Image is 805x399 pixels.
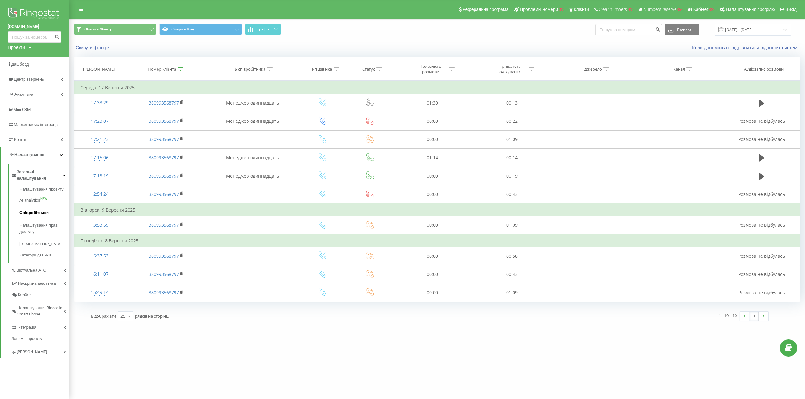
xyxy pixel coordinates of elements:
span: Співробітники [19,210,49,216]
td: 00:00 [392,112,472,130]
td: 00:00 [392,265,472,283]
td: Середа, 17 Вересня 2025 [74,81,800,94]
td: 00:13 [472,94,552,112]
div: Канал [673,67,685,72]
div: Джерело [584,67,602,72]
a: [DEMOGRAPHIC_DATA] [19,238,69,251]
span: Категорії дзвінків [19,252,52,258]
span: Відображати [91,313,116,319]
span: Дашборд [11,62,29,67]
span: Розмова не відбулась [738,289,785,295]
a: Коли дані можуть відрізнятися вiд інших систем [692,45,800,51]
span: Налаштування Ringostat Smart Phone [17,305,64,317]
button: Скинути фільтри [74,45,113,51]
span: Розмова не відбулась [738,118,785,124]
td: 00:19 [472,167,552,185]
span: Налаштування прав доступу [19,222,66,235]
td: Понеділок, 8 Вересня 2025 [74,235,800,247]
td: Менеджер одиннадцать [208,167,297,185]
div: 13:53:59 [80,219,119,231]
a: 1 [749,312,759,321]
span: Оберіть Фільтр [84,27,112,32]
span: рядків на сторінці [135,313,169,319]
a: Віртуальна АТС [11,263,69,276]
span: [PERSON_NAME] [17,349,47,355]
td: Менеджер одиннадцать [208,148,297,167]
div: 17:21:23 [80,133,119,146]
span: Проблемні номери [520,7,558,12]
span: Колбек [18,292,31,298]
td: 01:09 [472,283,552,302]
span: Загальні налаштування [17,169,63,181]
div: 17:23:07 [80,115,119,127]
div: 17:33:29 [80,97,119,109]
button: Оберіть Фільтр [74,24,156,35]
a: 380993568797 [149,253,179,259]
div: Тип дзвінка [310,67,332,72]
a: 380993568797 [149,136,179,142]
a: Налаштування прав доступу [19,219,69,238]
a: Налаштування [1,147,69,162]
td: 00:09 [392,167,472,185]
td: 00:00 [392,216,472,235]
a: 380993568797 [149,154,179,160]
a: Налаштування Ringostat Smart Phone [11,300,69,320]
td: 00:43 [472,185,552,204]
td: 00:58 [472,247,552,265]
span: Розмова не відбулась [738,191,785,197]
td: 01:09 [472,130,552,148]
button: Експорт [665,24,699,35]
span: Кошти [14,137,26,142]
span: Розмова не відбулась [738,253,785,259]
span: Розмова не відбулась [738,271,785,277]
a: Категорії дзвінків [19,251,69,258]
span: Лог змін проєкту [11,336,42,342]
td: 00:14 [472,148,552,167]
a: 380993568797 [149,100,179,106]
td: 01:30 [392,94,472,112]
div: 1 - 10 з 10 [719,312,737,319]
td: 00:22 [472,112,552,130]
a: Наскрізна аналітика [11,276,69,289]
button: Графік [245,24,281,35]
div: Тривалість розмови [414,64,447,74]
div: 16:37:53 [80,250,119,262]
span: Реферальна програма [463,7,509,12]
td: 01:14 [392,148,472,167]
input: Пошук за номером [595,24,662,35]
a: Налаштування проєкту [19,186,69,194]
span: Розмова не відбулась [738,222,785,228]
td: 00:00 [392,247,472,265]
span: Графік [257,27,269,31]
td: Менеджер одиннадцать [208,94,297,112]
div: 16:11:07 [80,268,119,280]
span: Налаштування [14,152,44,157]
span: Наскрізна аналітика [18,280,56,287]
td: 00:00 [392,185,472,204]
a: 380993568797 [149,191,179,197]
td: Вівторок, 9 Вересня 2025 [74,204,800,216]
span: [DEMOGRAPHIC_DATA] [19,241,61,247]
td: Менеджер одиннадцать [208,112,297,130]
td: 01:09 [472,216,552,235]
a: 380993568797 [149,118,179,124]
span: Віртуальна АТС [16,267,46,273]
a: AI analyticsNEW [19,194,69,207]
td: 00:43 [472,265,552,283]
span: Кабінет [693,7,709,12]
input: Пошук за номером [8,31,61,43]
a: Інтеграція [11,320,69,333]
a: Лог змін проєкту [11,333,69,344]
span: Mini CRM [14,107,31,112]
a: Загальні налаштування [11,164,69,184]
a: Колбек [11,289,69,300]
span: Аналiтика [14,92,33,97]
span: AI analytics [19,197,40,203]
div: Аудіозапис розмови [744,67,784,72]
div: 15:49:14 [80,286,119,299]
a: 380993568797 [149,222,179,228]
td: 00:00 [392,283,472,302]
a: 380993568797 [149,289,179,295]
span: Налаштування профілю [726,7,775,12]
span: Інтеграція [17,324,36,331]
